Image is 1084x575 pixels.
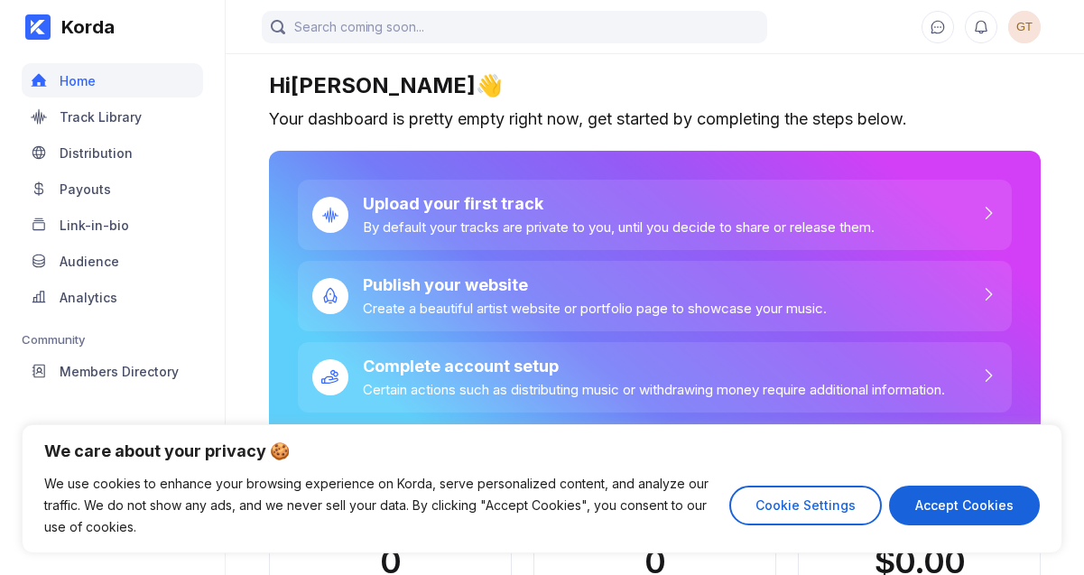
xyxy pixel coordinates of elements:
[363,194,875,213] div: Upload your first track
[60,290,117,305] div: Analytics
[363,357,945,376] div: Complete account setup
[298,180,1012,250] a: Upload your first trackBy default your tracks are private to you, until you decide to share or re...
[1008,11,1041,43] div: George Trapalis
[22,63,203,99] a: Home
[729,486,882,525] button: Cookie Settings
[22,172,203,208] a: Payouts
[22,354,203,390] a: Members Directory
[60,73,96,88] div: Home
[269,72,1041,98] div: Hi [PERSON_NAME] 👋
[22,135,203,172] a: Distribution
[60,109,142,125] div: Track Library
[1008,11,1041,43] button: GT
[363,381,945,398] div: Certain actions such as distributing music or withdrawing money require additional information.
[44,473,716,538] p: We use cookies to enhance your browsing experience on Korda, serve personalized content, and anal...
[22,208,203,244] a: Link-in-bio
[269,109,1041,129] div: Your dashboard is pretty empty right now, get started by completing the steps below.
[363,300,827,317] div: Create a beautiful artist website or portfolio page to showcase your music.
[22,332,203,347] div: Community
[22,99,203,135] a: Track Library
[363,218,875,236] div: By default your tracks are private to you, until you decide to share or release them.
[60,145,133,161] div: Distribution
[60,181,111,197] div: Payouts
[22,244,203,280] a: Audience
[51,16,115,38] div: Korda
[262,11,767,43] input: Search coming soon...
[298,261,1012,331] a: Publish your websiteCreate a beautiful artist website or portfolio page to showcase your music.
[60,254,119,269] div: Audience
[889,486,1040,525] button: Accept Cookies
[44,441,1040,462] p: We care about your privacy 🍪
[60,218,129,233] div: Link-in-bio
[60,364,179,379] div: Members Directory
[22,280,203,316] a: Analytics
[363,275,827,294] div: Publish your website
[298,342,1012,413] a: Complete account setupCertain actions such as distributing music or withdrawing money require add...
